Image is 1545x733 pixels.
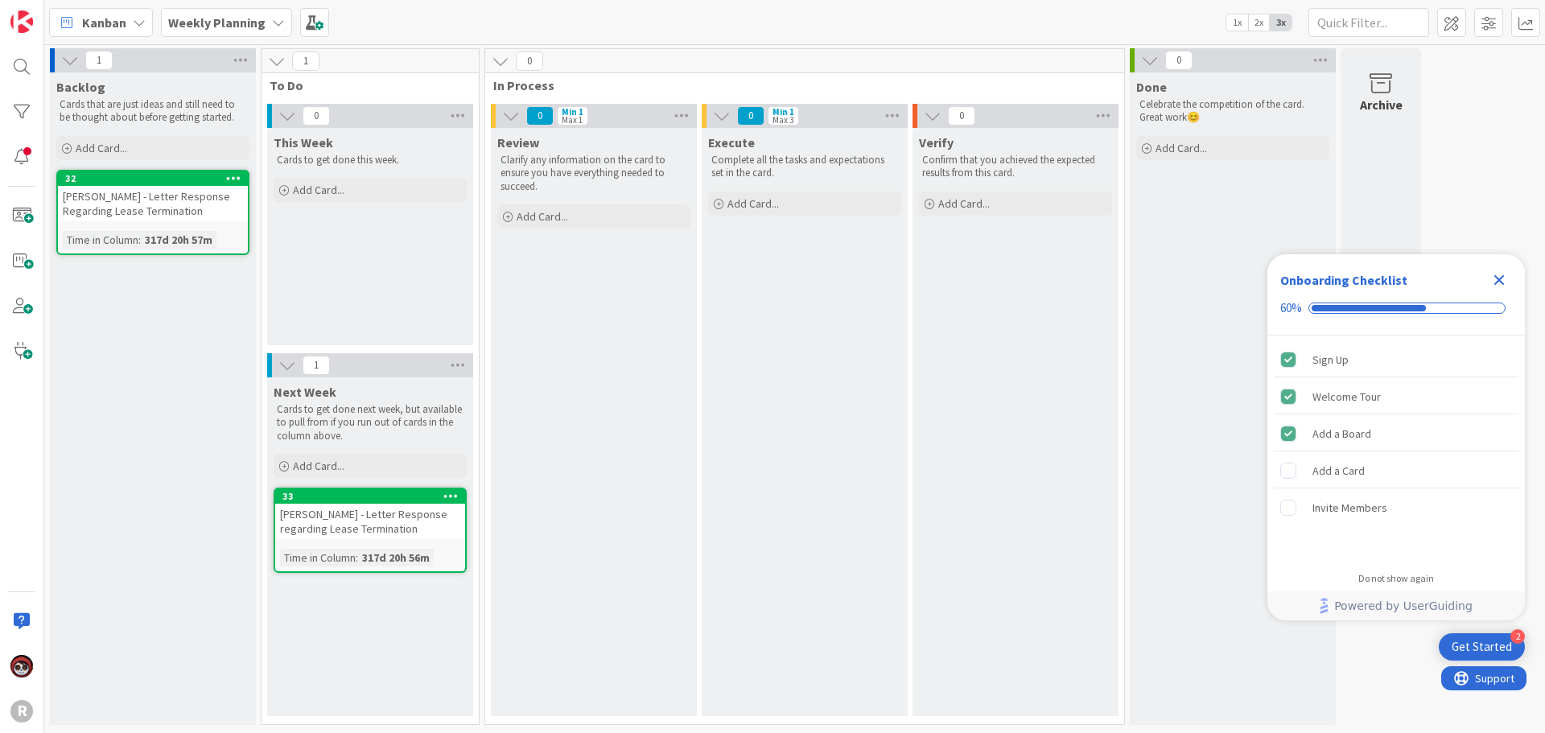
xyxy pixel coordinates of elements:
div: Open Get Started checklist, remaining modules: 2 [1439,633,1525,661]
p: Complete all the tasks and expectations set in the card. [711,154,898,180]
span: 1 [85,51,113,70]
div: Sign Up is complete. [1274,342,1518,377]
span: : [138,231,141,249]
div: Add a Board is complete. [1274,416,1518,451]
span: Done [1136,79,1167,95]
input: Quick Filter... [1308,8,1429,37]
span: 0 [516,51,543,71]
div: Invite Members [1312,498,1387,517]
div: Add a Board [1312,424,1371,443]
div: [PERSON_NAME] - Letter Response Regarding Lease Termination [58,186,248,221]
p: Cards to get done next week, but available to pull from if you run out of cards in the column above. [277,403,463,443]
p: Celebrate the competition of the card. Great work [1139,98,1326,125]
a: 32[PERSON_NAME] - Letter Response Regarding Lease TerminationTime in Column:317d 20h 57m [56,170,249,255]
span: 3x [1270,14,1292,31]
div: Archive [1360,95,1403,114]
img: JS [10,655,33,677]
span: 0 [1165,51,1193,70]
span: 1 [292,51,319,71]
span: 1x [1226,14,1248,31]
div: 32 [58,171,248,186]
div: 317d 20h 57m [141,231,216,249]
span: This Week [274,134,333,150]
div: 32 [65,173,248,184]
div: Add a Card [1312,461,1365,480]
span: Powered by UserGuiding [1334,596,1473,616]
span: 0 [737,106,764,126]
div: Welcome Tour is complete. [1274,379,1518,414]
div: Checklist progress: 60% [1280,301,1512,315]
div: Sign Up [1312,350,1349,369]
div: 32[PERSON_NAME] - Letter Response Regarding Lease Termination [58,171,248,221]
a: Powered by UserGuiding [1275,591,1517,620]
span: Add Card... [293,459,344,473]
div: Footer [1267,591,1525,620]
div: Close Checklist [1486,267,1512,293]
div: 33 [275,489,465,504]
span: Add Card... [727,196,779,211]
span: In Process [493,77,1104,93]
div: Time in Column [63,231,138,249]
div: Max 1 [562,116,583,124]
a: 33[PERSON_NAME] - Letter Response regarding Lease TerminationTime in Column:317d 20h 56m [274,488,467,573]
span: 1 [303,356,330,375]
div: Get Started [1452,639,1512,655]
span: Add Card... [76,141,127,155]
div: 2 [1510,629,1525,644]
span: Add Card... [1156,141,1207,155]
div: 60% [1280,301,1302,315]
span: Backlog [56,79,105,95]
span: Add Card... [293,183,344,197]
div: Checklist Container [1267,254,1525,620]
p: Clarify any information on the card to ensure you have everything needed to succeed. [501,154,687,193]
div: Time in Column [280,549,356,566]
span: 2x [1248,14,1270,31]
span: Kanban [82,13,126,32]
div: Welcome Tour [1312,387,1381,406]
div: R [10,700,33,723]
b: Weekly Planning [168,14,266,31]
span: : [356,549,358,566]
div: 33[PERSON_NAME] - Letter Response regarding Lease Termination [275,489,465,539]
span: 0 [303,106,330,126]
div: Min 1 [562,108,583,116]
span: 😊 [1187,110,1200,124]
span: 0 [948,106,975,126]
div: Onboarding Checklist [1280,270,1407,290]
span: Add Card... [517,209,568,224]
span: Verify [919,134,954,150]
div: Do not show again [1358,572,1434,585]
div: Add a Card is incomplete. [1274,453,1518,488]
div: Max 3 [772,116,793,124]
div: 33 [282,491,465,502]
span: Execute [708,134,755,150]
span: Review [497,134,539,150]
div: Checklist items [1267,336,1525,562]
span: To Do [270,77,459,93]
span: Next Week [274,384,336,400]
div: 317d 20h 56m [358,549,434,566]
p: Cards to get done this week. [277,154,463,167]
div: Min 1 [772,108,794,116]
img: Visit kanbanzone.com [10,10,33,33]
div: [PERSON_NAME] - Letter Response regarding Lease Termination [275,504,465,539]
span: Add Card... [938,196,990,211]
div: Invite Members is incomplete. [1274,490,1518,525]
p: Confirm that you achieved the expected results from this card. [922,154,1109,180]
span: Support [34,2,73,22]
p: Cards that are just ideas and still need to be thought about before getting started. [60,98,246,125]
span: 0 [526,106,554,126]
